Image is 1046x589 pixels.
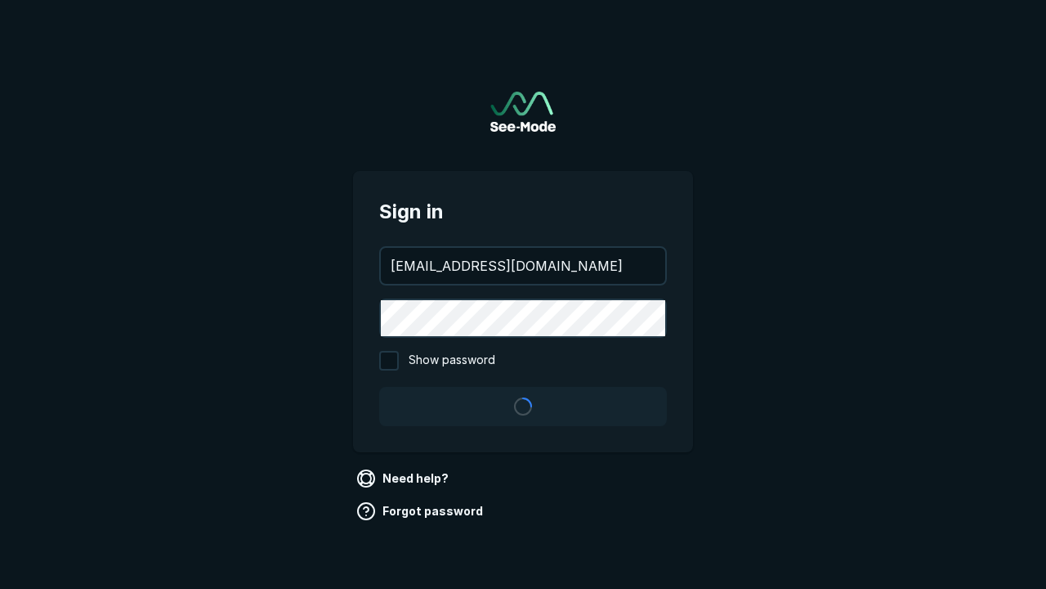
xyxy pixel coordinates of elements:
img: See-Mode Logo [490,92,556,132]
a: Need help? [353,465,455,492]
span: Sign in [379,197,667,227]
a: Go to sign in [490,92,556,132]
input: your@email.com [381,248,665,284]
span: Show password [409,351,495,371]
a: Forgot password [353,498,489,524]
